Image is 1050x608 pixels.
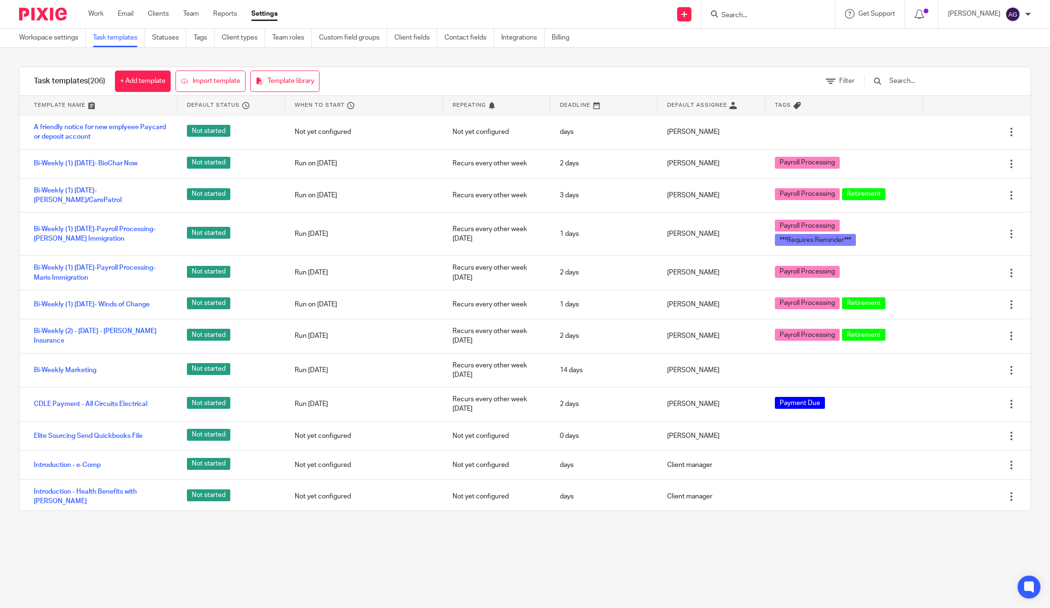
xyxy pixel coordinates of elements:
span: Payroll Processing [780,158,835,167]
input: Search [721,11,806,20]
span: Payroll Processing [780,221,835,231]
div: Not yet configured [285,485,443,508]
a: + Add template [115,71,171,92]
div: Client manager [658,453,765,477]
span: Payroll Processing [780,267,835,276]
a: Bi-Weekly (1) [DATE]-Payroll Processing- [PERSON_NAME] Immigration [34,224,168,244]
div: Run [DATE] [285,392,443,416]
a: Bi-Weekly (2) - [DATE] - [PERSON_NAME] Insurance [34,326,168,346]
span: Not started [187,397,230,409]
span: Not started [187,458,230,470]
a: Client fields [394,29,437,47]
a: Template library [250,71,319,92]
span: Payroll Processing [780,298,835,308]
span: Filter [839,78,854,84]
span: Not started [187,363,230,375]
div: 14 days [550,358,658,382]
span: Not started [187,157,230,169]
a: Settings [251,9,278,19]
div: [PERSON_NAME] [658,424,765,448]
span: Not started [187,489,230,501]
a: Client types [222,29,265,47]
a: Statuses [152,29,186,47]
div: 1 days [550,222,658,246]
span: Payroll Processing [780,330,835,340]
div: 3 days [550,183,658,207]
div: Recurs every other week [DATE] [443,319,550,353]
div: 1 days [550,293,658,316]
a: Integrations [501,29,545,47]
input: Search... [888,76,999,86]
span: (206) [88,77,105,85]
span: Default assignee [667,101,727,109]
div: Recurs every other week [DATE] [443,256,550,290]
a: CDLE Payment - All Circuits Electrical [34,399,147,409]
a: Tags [194,29,215,47]
div: Run [DATE] [285,222,443,246]
img: svg%3E [1005,7,1020,22]
div: Not yet configured [443,485,550,508]
div: Recurs every other week [DATE] [443,217,550,251]
div: Client manager [658,485,765,508]
span: Retirement [847,298,881,308]
span: Not started [187,429,230,441]
div: Not yet configured [443,424,550,448]
div: Not yet configured [443,453,550,477]
a: Bi-Weekly Marketing [34,365,96,375]
div: days [550,485,658,508]
a: Import template [175,71,246,92]
a: Work [88,9,103,19]
a: A friendly notice for new emplyeee Paycard or deposit account [34,122,168,142]
a: Custom field groups [319,29,387,47]
div: Run [DATE] [285,261,443,284]
span: Template name [34,101,85,109]
a: Introduction - e-Comp [34,460,101,470]
span: Not started [187,329,230,341]
div: Run on [DATE] [285,293,443,316]
div: [PERSON_NAME] [658,261,765,284]
span: Not started [187,266,230,278]
div: Run on [DATE] [285,152,443,175]
div: [PERSON_NAME] [658,120,765,144]
div: 2 days [550,324,658,348]
a: Team roles [272,29,312,47]
span: Not started [187,188,230,200]
div: [PERSON_NAME] [658,324,765,348]
span: Retirement [847,330,881,340]
a: Billing [552,29,576,47]
a: Task templates [93,29,145,47]
a: Bi-Weekly (1) [DATE]- BioChar Now [34,159,137,168]
div: Run [DATE] [285,358,443,382]
div: days [550,453,658,477]
span: Retirement [847,189,881,199]
div: [PERSON_NAME] [658,183,765,207]
a: Elite Sourcing Send Quickbooks File [34,431,143,441]
span: Repeating [453,101,486,109]
div: Not yet configured [285,120,443,144]
div: Recurs every other week [443,293,550,316]
div: [PERSON_NAME] [658,358,765,382]
div: 0 days [550,424,658,448]
span: Get Support [858,10,895,17]
div: days [550,120,658,144]
div: [PERSON_NAME] [658,293,765,316]
div: Recurs every other week [443,152,550,175]
div: [PERSON_NAME] [658,222,765,246]
div: Recurs every other week [DATE] [443,387,550,421]
div: 2 days [550,152,658,175]
div: 2 days [550,261,658,284]
div: [PERSON_NAME] [658,392,765,416]
p: [PERSON_NAME] [948,9,1000,19]
a: Reports [213,9,237,19]
span: Payroll Processing [780,189,835,199]
span: Not started [187,297,230,309]
div: Not yet configured [285,453,443,477]
span: When to start [295,101,345,109]
a: Bi-Weekly (1) [DATE]- [PERSON_NAME]/CarePatrol [34,186,168,205]
span: Deadline [560,101,590,109]
div: Not yet configured [443,120,550,144]
a: Team [183,9,199,19]
span: Tags [775,101,791,109]
span: Default status [187,101,240,109]
a: Contact fields [444,29,494,47]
